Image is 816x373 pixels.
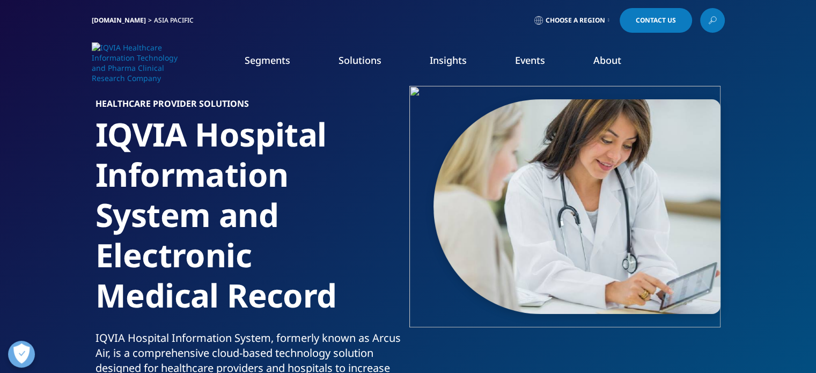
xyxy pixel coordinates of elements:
[154,16,198,25] div: Asia Pacific
[515,54,545,67] a: Events
[92,16,146,25] a: [DOMAIN_NAME]
[430,54,467,67] a: Insights
[636,17,676,24] span: Contact Us
[8,341,35,368] button: Open Preferences
[182,38,725,88] nav: Primary
[593,54,621,67] a: About
[433,99,721,314] img: 200_doctor-sharing-information-no-tablet-with-patient.jpg
[245,54,290,67] a: Segments
[95,114,404,331] h1: IQVIA Hospital Information System and Electronic Medical Record
[95,99,404,114] h6: HEALTHCARE PROVIDER SOLUTIONS
[339,54,381,67] a: Solutions
[620,8,692,33] a: Contact Us
[546,16,605,25] span: Choose a Region
[92,42,178,83] img: IQVIA Healthcare Information Technology and Pharma Clinical Research Company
